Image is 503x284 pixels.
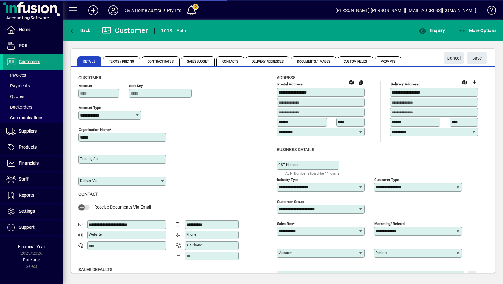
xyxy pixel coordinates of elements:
span: Customer [78,75,101,80]
a: Invoices [3,70,63,80]
a: Communications [3,112,63,123]
mat-label: Region [376,250,387,255]
button: Enquiry [417,25,446,36]
span: Settings [19,209,35,214]
mat-label: Notes [278,272,288,277]
span: Business details [277,147,314,152]
a: Reports [3,188,63,203]
button: Profile [103,5,123,16]
span: More Options [458,28,497,33]
mat-label: Trading as [80,156,98,161]
span: Documents / Images [291,56,336,66]
span: Back [69,28,90,33]
mat-label: Customer group [277,199,304,204]
span: Reports [19,193,34,198]
a: View on map [459,77,469,87]
mat-label: Manager [278,250,292,255]
a: Payments [3,80,63,91]
span: Details [77,56,101,66]
button: More Options [457,25,498,36]
div: Customer [102,25,148,35]
span: Delivery Addresses [246,56,290,66]
a: Products [3,139,63,155]
mat-label: Sort key [129,84,143,88]
span: Enquiry [419,28,445,33]
span: Financials [19,161,39,166]
span: Backorders [6,105,32,110]
button: Add [83,5,103,16]
span: Receive Documents Via Email [94,205,151,210]
mat-label: Customer type [374,177,399,182]
a: Quotes [3,91,63,102]
mat-label: Website [89,232,102,237]
mat-label: Deliver via [80,178,97,183]
span: Sales defaults [78,267,112,272]
span: Prompts [375,56,402,66]
a: POS [3,38,63,54]
span: Payments [6,83,30,88]
mat-label: Industry type [277,177,298,182]
span: POS [19,43,27,48]
a: Financials [3,156,63,171]
a: Knowledge Base [483,1,495,22]
a: Settings [3,204,63,219]
a: Suppliers [3,123,63,139]
mat-label: GST Number [278,162,299,167]
a: Staff [3,172,63,187]
div: D & A Home Australia Pty Ltd [123,5,181,15]
span: Address [277,75,295,80]
button: Back [68,25,92,36]
mat-label: Marketing/ Referral [374,221,405,226]
div: [PERSON_NAME] [PERSON_NAME][EMAIL_ADDRESS][DOMAIN_NAME] [335,5,476,15]
span: S [472,56,475,61]
span: Staff [19,177,29,182]
span: Communications [6,115,43,120]
mat-label: Alt Phone [186,243,202,247]
button: Copy to Delivery address [356,77,366,87]
span: Custom Fields [338,56,373,66]
span: Contract Rates [142,56,179,66]
app-page-header-button: Back [63,25,97,36]
span: Home [19,27,30,32]
span: ave [472,53,482,63]
span: Customers [19,59,40,64]
div: 1018 - Faire [161,26,188,36]
span: Quotes [6,94,24,99]
span: Contacts [216,56,244,66]
span: Products [19,145,37,150]
mat-label: Organisation name [79,128,110,132]
button: Cancel [444,52,464,64]
mat-label: Phone [186,232,196,237]
a: Backorders [3,102,63,112]
mat-hint: ABN Number should be 11 digits [285,170,340,177]
mat-label: Sales rep [277,221,293,226]
span: Terms / Pricing [103,56,140,66]
span: Package [23,257,40,262]
span: Suppliers [19,128,37,134]
mat-label: Account Type [79,106,101,110]
span: Invoices [6,73,26,78]
span: Cancel [447,53,461,63]
a: Support [3,220,63,235]
button: Choose address [469,77,479,87]
a: Home [3,22,63,38]
span: Financial Year [18,244,45,249]
span: Sales Budget [181,56,215,66]
span: Contact [78,192,98,197]
a: View on map [346,77,356,87]
mat-label: Account [79,84,92,88]
button: Save [467,52,487,64]
span: Support [19,225,35,230]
